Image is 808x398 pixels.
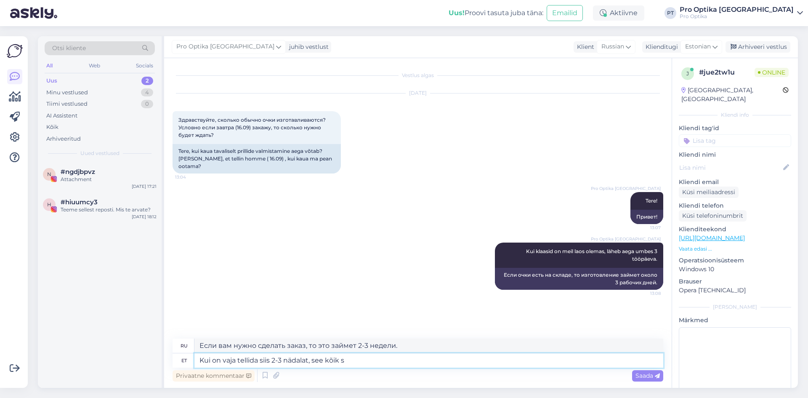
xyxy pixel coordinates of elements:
p: Märkmed [679,316,791,325]
div: [PERSON_NAME] [679,303,791,311]
div: Proovi tasuta juba täna: [449,8,543,18]
span: Russian [601,42,624,51]
div: Privaatne kommentaar [173,370,255,382]
input: Lisa nimi [679,163,781,172]
span: j [686,70,689,77]
div: Teeme sellest reposti. Mis te arvate? [61,206,157,214]
input: Lisa tag [679,134,791,147]
img: Askly Logo [7,43,23,59]
p: Kliendi tag'id [679,124,791,133]
span: Pro Optika [GEOGRAPHIC_DATA] [591,236,661,242]
p: Windows 10 [679,265,791,274]
span: 13:08 [629,290,661,296]
span: Здравствуйте, сколько обычно очки изготавливаются? Условно если завтра (16.09) закажу, то сколько... [178,117,327,138]
a: Pro Optika [GEOGRAPHIC_DATA]Pro Optika [680,6,803,20]
div: [DATE] 18:12 [132,214,157,220]
span: Estonian [685,42,711,51]
span: h [47,201,51,208]
span: n [47,171,51,177]
p: Opera [TECHNICAL_ID] [679,286,791,295]
div: All [45,60,54,71]
textarea: Kui on vaja tellida siis 2-3 nädalat, see kõik s [194,353,663,368]
p: Klienditeekond [679,225,791,234]
div: Pro Optika [GEOGRAPHIC_DATA] [680,6,794,13]
div: Kõik [46,123,58,131]
span: Kui klaasid on meil laos olemas, läheb aega umbes 3 tööpäeva. [526,248,659,262]
div: 0 [141,100,153,108]
div: Vestlus algas [173,72,663,79]
b: Uus! [449,9,465,17]
span: #hiuumcy3 [61,198,98,206]
div: 2 [141,77,153,85]
div: Pro Optika [680,13,794,20]
p: Vaata edasi ... [679,245,791,253]
div: Aktiivne [593,5,644,21]
div: Minu vestlused [46,88,88,97]
div: Если очки есть на складе, то изготовление займет около 3 рабочих дней. [495,268,663,290]
div: # jue2tw1u [699,67,755,77]
div: juhib vestlust [286,43,329,51]
div: Tiimi vestlused [46,100,88,108]
span: Pro Optika [GEOGRAPHIC_DATA] [591,185,661,192]
div: Socials [134,60,155,71]
div: Uus [46,77,57,85]
span: Saada [635,372,660,379]
p: Kliendi nimi [679,150,791,159]
a: [URL][DOMAIN_NAME] [679,234,745,242]
span: Otsi kliente [52,44,86,53]
textarea: Если вам нужно сделать заказ, то это займет 2-3 недели. [194,339,663,353]
div: Привет! [630,210,663,224]
div: et [181,353,187,368]
button: Emailid [547,5,583,21]
p: Kliendi telefon [679,201,791,210]
span: 13:04 [175,174,207,180]
div: Klient [574,43,594,51]
span: 13:07 [629,224,661,231]
div: PT [664,7,676,19]
div: Klienditugi [642,43,678,51]
div: [GEOGRAPHIC_DATA], [GEOGRAPHIC_DATA] [681,86,783,104]
span: Online [755,68,789,77]
span: Uued vestlused [80,150,120,157]
div: ru [181,339,188,353]
div: AI Assistent [46,112,77,120]
p: Brauser [679,277,791,286]
div: Attachment [61,176,157,183]
p: Kliendi email [679,178,791,187]
div: Arhiveeri vestlus [726,41,790,53]
div: 4 [141,88,153,97]
p: Operatsioonisüsteem [679,256,791,265]
div: [DATE] [173,89,663,97]
div: [DATE] 17:21 [132,183,157,190]
div: Web [87,60,102,71]
div: Tere, kui kaua tavaliselt prillide valmistamine aega võtab? [PERSON_NAME], et tellin homme ( 16.0... [173,144,341,174]
div: Küsi telefoninumbrit [679,210,747,222]
div: Kliendi info [679,111,791,119]
div: Küsi meiliaadressi [679,187,739,198]
div: Arhiveeritud [46,135,81,143]
span: #ngdjbpvz [61,168,95,176]
span: Tere! [646,198,657,204]
span: Pro Optika [GEOGRAPHIC_DATA] [176,42,274,51]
